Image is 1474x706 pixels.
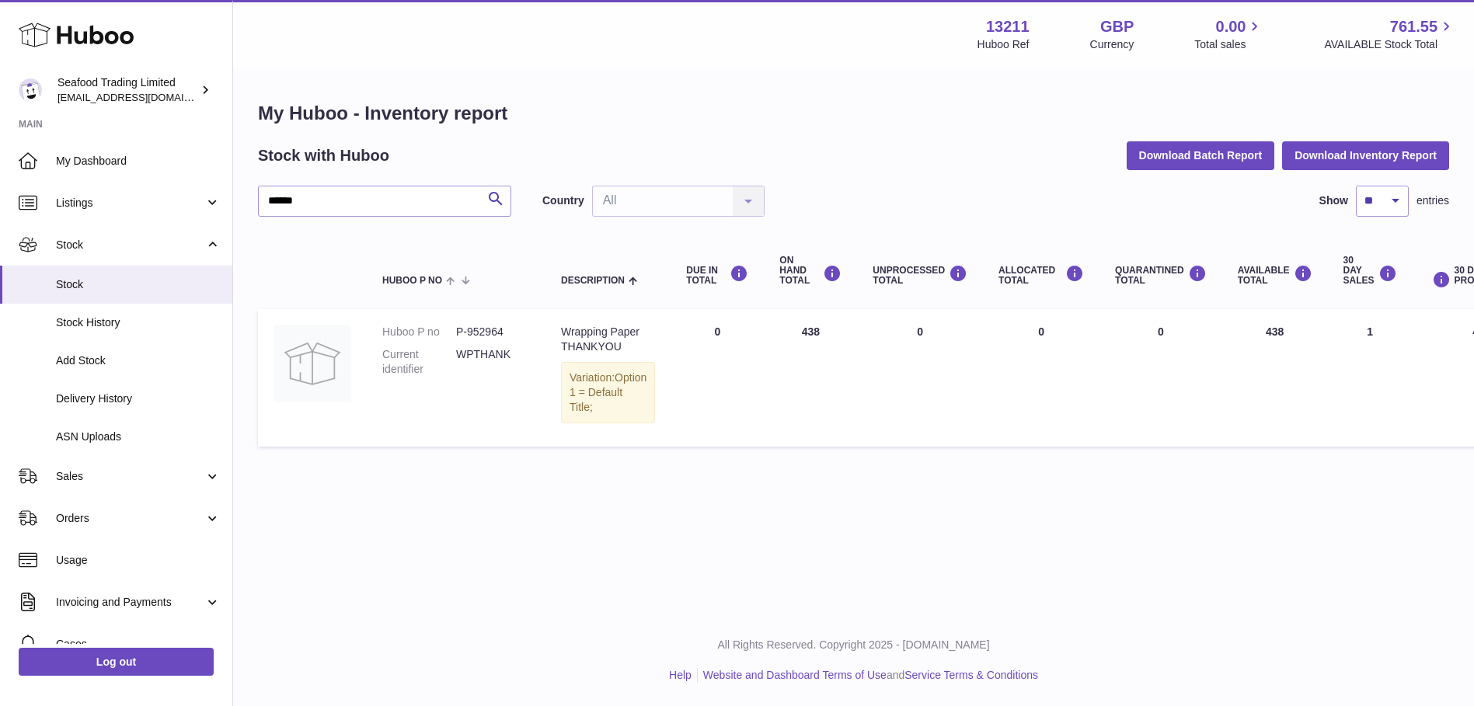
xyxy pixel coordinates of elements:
td: 0 [671,309,764,446]
a: Help [669,669,692,681]
span: Orders [56,511,204,526]
div: Currency [1090,37,1134,52]
span: [EMAIL_ADDRESS][DOMAIN_NAME] [57,91,228,103]
td: 438 [1222,309,1328,446]
button: Download Inventory Report [1282,141,1449,169]
div: ON HAND Total [779,256,842,287]
span: entries [1417,193,1449,208]
td: 0 [983,309,1099,446]
img: product image [274,325,351,402]
a: 761.55 AVAILABLE Stock Total [1324,16,1455,52]
td: 0 [857,309,983,446]
strong: 13211 [986,16,1030,37]
label: Show [1319,193,1348,208]
dt: Current identifier [382,347,456,377]
span: Total sales [1194,37,1263,52]
span: Stock [56,277,221,292]
span: ASN Uploads [56,430,221,444]
div: Wrapping Paper THANKYOU [561,325,655,354]
span: Option 1 = Default Title; [570,371,646,413]
span: 761.55 [1390,16,1437,37]
img: online@rickstein.com [19,78,42,102]
label: Country [542,193,584,208]
span: 0.00 [1216,16,1246,37]
div: QUARANTINED Total [1115,265,1207,286]
span: Description [561,276,625,286]
span: AVAILABLE Stock Total [1324,37,1455,52]
a: 0.00 Total sales [1194,16,1263,52]
a: Website and Dashboard Terms of Use [703,669,887,681]
a: Log out [19,648,214,676]
span: Cases [56,637,221,652]
div: Seafood Trading Limited [57,75,197,105]
span: Sales [56,469,204,484]
div: Huboo Ref [977,37,1030,52]
a: Service Terms & Conditions [904,669,1038,681]
span: Listings [56,196,204,210]
span: My Dashboard [56,154,221,169]
h2: Stock with Huboo [258,145,389,166]
button: Download Batch Report [1127,141,1275,169]
strong: GBP [1100,16,1134,37]
span: Delivery History [56,391,221,406]
td: 438 [764,309,857,446]
span: Stock [56,238,204,252]
span: Usage [56,553,221,568]
div: AVAILABLE Total [1238,265,1312,286]
span: Stock History [56,315,221,330]
dt: Huboo P no [382,325,456,339]
li: and [698,668,1038,683]
p: All Rights Reserved. Copyright 2025 - [DOMAIN_NAME] [246,638,1462,652]
div: Variation: [561,362,655,423]
div: UNPROCESSED Total [873,265,967,286]
dd: P-952964 [456,325,530,339]
div: DUE IN TOTAL [686,265,748,286]
div: 30 DAY SALES [1343,256,1397,287]
span: Add Stock [56,353,221,368]
span: 0 [1158,325,1164,338]
td: 1 [1328,309,1413,446]
span: Invoicing and Payments [56,595,204,610]
dd: WPTHANK [456,347,530,377]
span: Huboo P no [382,276,442,286]
h1: My Huboo - Inventory report [258,101,1449,126]
div: ALLOCATED Total [998,265,1084,286]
